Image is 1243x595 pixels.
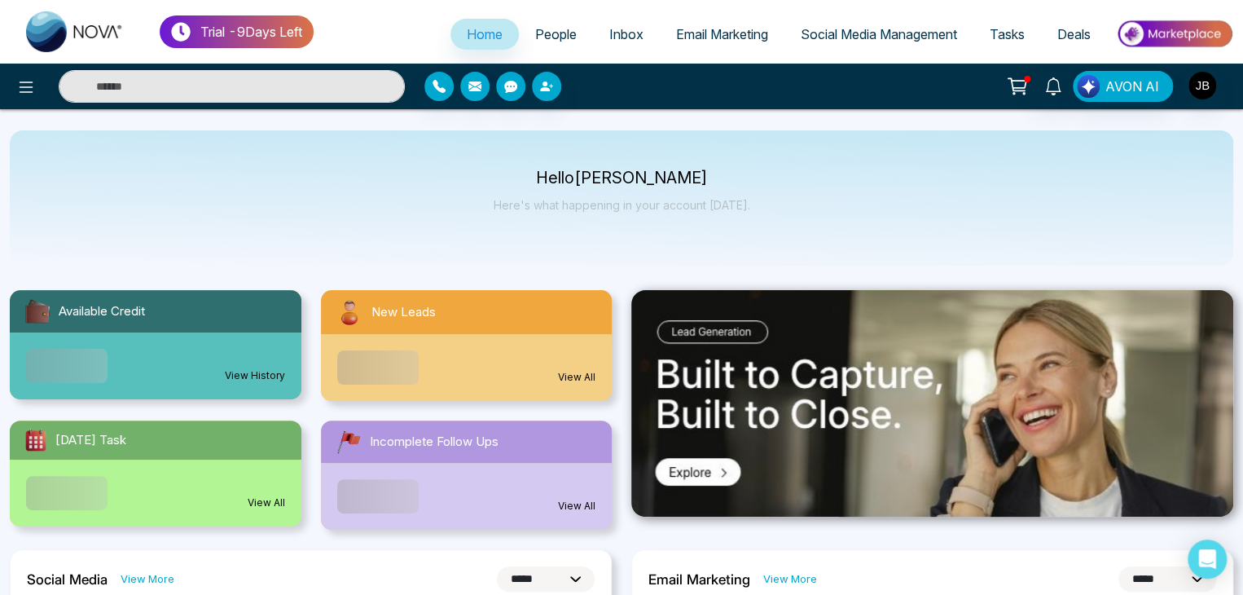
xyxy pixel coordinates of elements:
a: View All [248,496,285,510]
span: Email Marketing [676,26,768,42]
span: Deals [1057,26,1091,42]
span: Tasks [990,26,1025,42]
a: People [519,19,593,50]
a: View More [121,571,174,587]
img: User Avatar [1188,72,1216,99]
span: AVON AI [1105,77,1159,96]
a: Inbox [593,19,660,50]
img: . [631,290,1233,517]
p: Here's what happening in your account [DATE]. [494,198,750,212]
a: View All [558,499,595,513]
h2: Email Marketing [648,571,750,588]
a: Deals [1041,19,1107,50]
img: todayTask.svg [23,427,49,453]
a: View All [558,370,595,385]
a: View History [225,368,285,383]
span: People [535,26,577,42]
img: Market-place.gif [1115,15,1233,52]
span: [DATE] Task [55,431,126,450]
a: Email Marketing [660,19,784,50]
img: availableCredit.svg [23,297,52,326]
span: Available Credit [59,302,145,321]
a: New LeadsView All [311,290,622,401]
p: Hello [PERSON_NAME] [494,171,750,185]
img: followUps.svg [334,427,363,456]
a: View More [763,571,817,587]
button: AVON AI [1073,71,1173,102]
img: Nova CRM Logo [26,11,124,52]
a: Home [450,19,519,50]
a: Incomplete Follow UpsView All [311,421,622,530]
a: Tasks [973,19,1041,50]
img: Lead Flow [1077,75,1100,98]
img: newLeads.svg [334,297,365,328]
div: Open Intercom Messenger [1188,540,1227,579]
span: Home [467,26,503,42]
a: Social Media Management [784,19,973,50]
span: Incomplete Follow Ups [370,433,499,452]
span: Inbox [609,26,643,42]
h2: Social Media [27,571,108,588]
span: New Leads [371,303,436,322]
span: Social Media Management [801,26,957,42]
p: Trial - 9 Days Left [200,22,302,42]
